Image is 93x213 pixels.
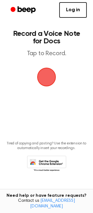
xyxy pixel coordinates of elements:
[37,68,56,86] img: Beep Logo
[6,4,41,16] a: Beep
[59,2,87,18] a: Log in
[4,198,89,209] span: Contact us
[30,199,75,209] a: [EMAIL_ADDRESS][DOMAIN_NAME]
[11,50,82,58] p: Tap to Record.
[5,141,88,151] p: Tired of copying and pasting? Use the extension to automatically insert your recordings.
[11,30,82,45] h1: Record a Voice Note for Docs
